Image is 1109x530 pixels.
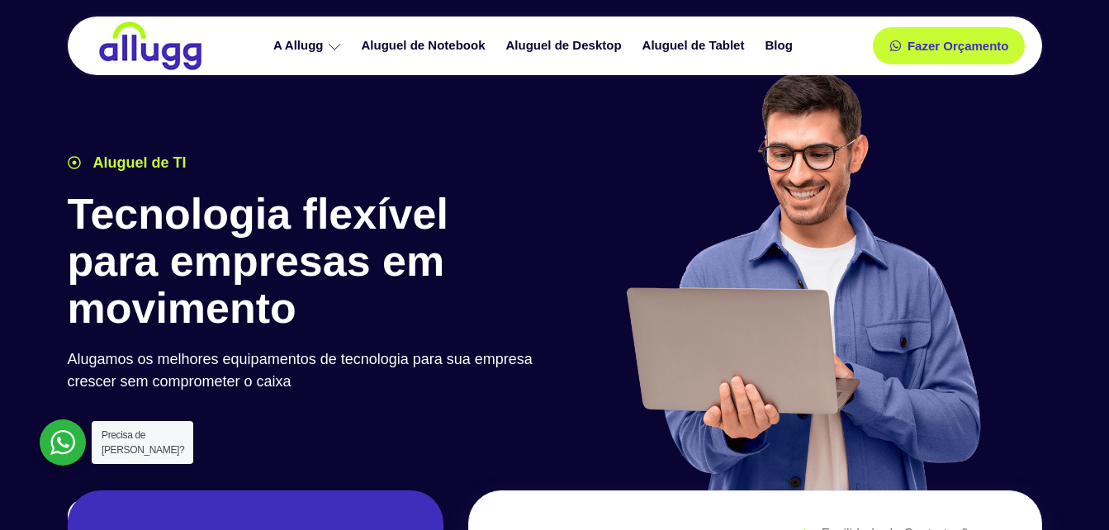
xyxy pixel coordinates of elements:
[97,21,204,71] img: locação de TI é Allugg
[634,31,757,60] a: Aluguel de Tablet
[68,191,547,333] h1: Tecnologia flexível para empresas em movimento
[353,31,498,60] a: Aluguel de Notebook
[1026,451,1109,530] iframe: Chat Widget
[873,27,1026,64] a: Fazer Orçamento
[102,429,184,456] span: Precisa de [PERSON_NAME]?
[908,40,1009,52] span: Fazer Orçamento
[620,69,984,490] img: aluguel de ti para startups
[89,152,187,174] span: Aluguel de TI
[265,31,353,60] a: A Allugg
[756,31,804,60] a: Blog
[498,31,634,60] a: Aluguel de Desktop
[68,348,547,393] p: Alugamos os melhores equipamentos de tecnologia para sua empresa crescer sem comprometer o caixa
